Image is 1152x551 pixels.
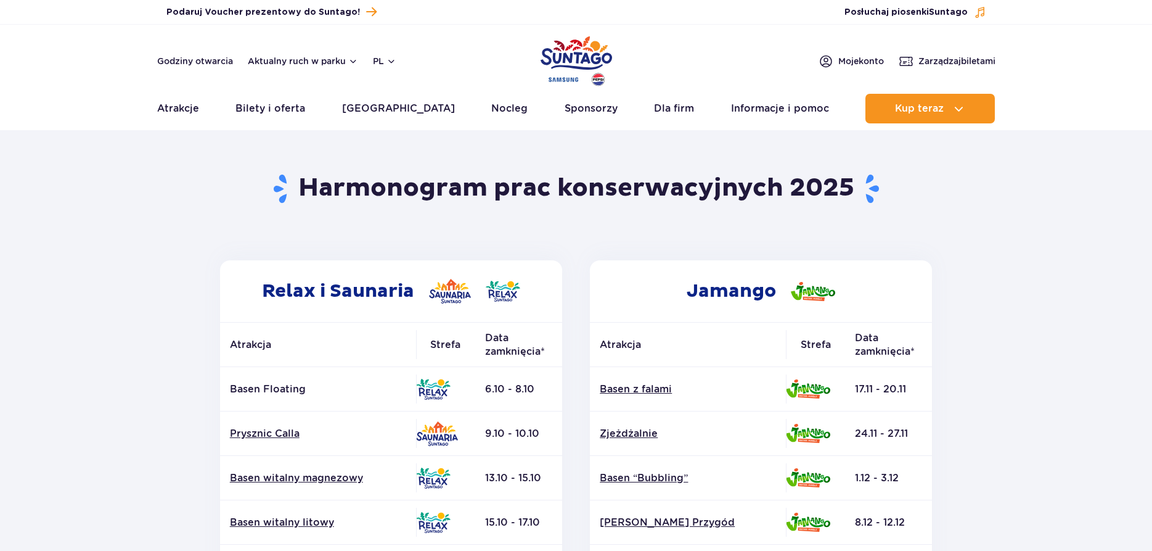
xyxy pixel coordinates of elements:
span: Suntago [929,8,968,17]
td: 1.12 - 3.12 [845,456,932,500]
span: Posłuchaj piosenki [844,6,968,19]
a: [PERSON_NAME] Przygód [600,516,776,529]
h2: Relax i Saunaria [220,260,562,322]
a: Godziny otwarcia [157,55,233,67]
span: Kup teraz [895,103,944,114]
td: 15.10 - 17.10 [475,500,562,545]
a: Sponsorzy [565,94,618,123]
a: [GEOGRAPHIC_DATA] [342,94,455,123]
a: Basen z falami [600,383,776,396]
th: Atrakcja [220,323,416,367]
h1: Harmonogram prac konserwacyjnych 2025 [215,173,937,205]
a: Atrakcje [157,94,199,123]
img: Jamango [786,468,830,487]
a: Nocleg [491,94,528,123]
img: Saunaria [416,421,458,446]
a: Podaruj Voucher prezentowy do Suntago! [166,4,377,20]
img: Jamango [791,282,835,301]
a: Basen witalny litowy [230,516,406,529]
button: Aktualny ruch w parku [248,56,358,66]
h2: Jamango [590,260,932,322]
a: Bilety i oferta [235,94,305,123]
a: Park of Poland [541,31,612,88]
span: Podaruj Voucher prezentowy do Suntago! [166,6,360,19]
a: Dla firm [654,94,694,123]
button: Kup teraz [865,94,995,123]
span: Moje konto [838,55,884,67]
td: 24.11 - 27.11 [845,412,932,456]
img: Relax [416,512,451,533]
td: 17.11 - 20.11 [845,367,932,412]
a: Zjeżdżalnie [600,427,776,441]
span: Zarządzaj biletami [918,55,995,67]
td: 8.12 - 12.12 [845,500,932,545]
th: Data zamknięcia* [845,323,932,367]
th: Strefa [416,323,475,367]
img: Relax [486,281,520,302]
img: Jamango [786,513,830,532]
img: Relax [416,379,451,400]
th: Data zamknięcia* [475,323,562,367]
td: 6.10 - 8.10 [475,367,562,412]
th: Strefa [786,323,845,367]
p: Basen Floating [230,383,406,396]
a: Basen witalny magnezowy [230,471,406,485]
a: Zarządzajbiletami [899,54,995,68]
img: Saunaria [429,279,471,304]
a: Prysznic Calla [230,427,406,441]
a: Mojekonto [819,54,884,68]
button: pl [373,55,396,67]
button: Posłuchaj piosenkiSuntago [844,6,986,19]
a: Basen “Bubbling” [600,471,776,485]
td: 9.10 - 10.10 [475,412,562,456]
td: 13.10 - 15.10 [475,456,562,500]
img: Jamango [786,424,830,443]
img: Relax [416,468,451,489]
img: Jamango [786,379,830,399]
a: Informacje i pomoc [731,94,829,123]
th: Atrakcja [590,323,786,367]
